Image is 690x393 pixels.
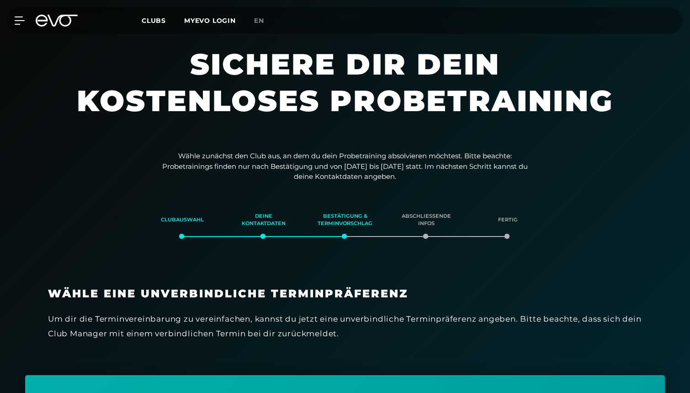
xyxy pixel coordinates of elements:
[254,16,275,26] a: en
[478,208,537,232] div: Fertig
[142,16,166,25] span: Clubs
[316,208,374,232] div: Bestätigung & Terminvorschlag
[71,46,619,137] h1: Sichere dir dein kostenloses Probetraining
[254,16,264,25] span: en
[48,287,642,301] h3: Wähle eine unverbindliche Terminpräferenz
[234,208,293,232] div: Deine Kontaktdaten
[162,151,528,182] p: Wähle zunächst den Club aus, an dem du dein Probetraining absolvieren möchtest. Bitte beachte: Pr...
[48,312,642,341] div: Um dir die Terminvereinbarung zu vereinfachen, kannst du jetzt eine unverbindliche Terminpräferen...
[142,16,184,25] a: Clubs
[153,208,212,232] div: Clubauswahl
[397,208,456,232] div: Abschließende Infos
[184,16,236,25] a: MYEVO LOGIN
